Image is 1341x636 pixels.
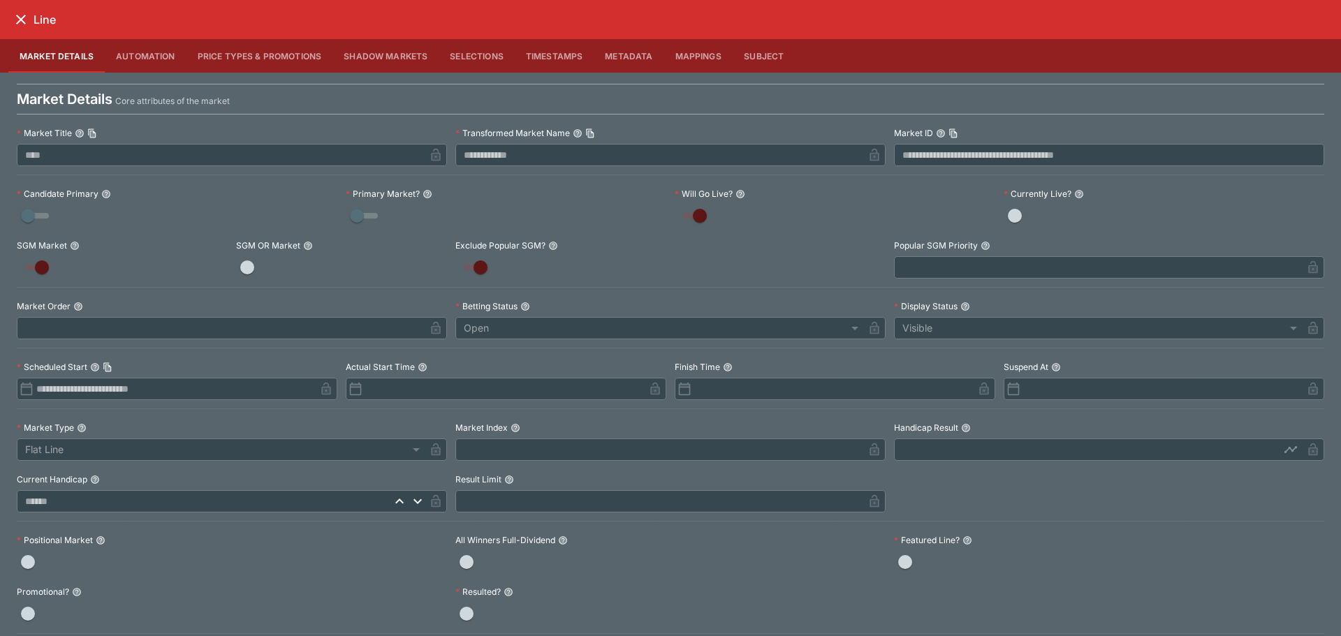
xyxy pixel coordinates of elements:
[346,361,415,373] p: Actual Start Time
[894,127,933,139] p: Market ID
[17,90,112,108] h4: Market Details
[894,422,958,434] p: Handicap Result
[962,535,972,545] button: Featured Line?
[1004,188,1071,200] p: Currently Live?
[17,127,72,139] p: Market Title
[455,422,508,434] p: Market Index
[735,189,745,199] button: Will Go Live?
[439,39,515,73] button: Selections
[17,586,69,598] p: Promotional?
[455,239,545,251] p: Exclude Popular SGM?
[186,39,333,73] button: Price Types & Promotions
[573,128,582,138] button: Transformed Market NameCopy To Clipboard
[17,188,98,200] p: Candidate Primary
[504,475,514,485] button: Result Limit
[17,361,87,373] p: Scheduled Start
[455,127,570,139] p: Transformed Market Name
[1074,189,1084,199] button: Currently Live?
[17,473,87,485] p: Current Handicap
[1004,361,1048,373] p: Suspend At
[520,302,530,311] button: Betting Status
[894,317,1302,339] div: Visible
[664,39,733,73] button: Mappings
[455,586,501,598] p: Resulted?
[723,362,733,372] button: Finish Time
[515,39,594,73] button: Timestamps
[103,362,112,372] button: Copy To Clipboard
[75,128,85,138] button: Market TitleCopy To Clipboard
[115,94,230,108] p: Core attributes of the market
[73,302,83,311] button: Market Order
[303,241,313,251] button: SGM OR Market
[675,188,733,200] p: Will Go Live?
[960,302,970,311] button: Display Status
[594,39,664,73] button: Metadata
[346,188,420,200] p: Primary Market?
[733,39,796,73] button: Subject
[101,189,111,199] button: Candidate Primary
[894,239,978,251] p: Popular SGM Priority
[90,362,100,372] button: Scheduled StartCopy To Clipboard
[511,423,520,433] button: Market Index
[90,475,100,485] button: Current Handicap
[455,317,863,339] div: Open
[675,361,720,373] p: Finish Time
[894,534,960,546] p: Featured Line?
[332,39,439,73] button: Shadow Markets
[585,128,595,138] button: Copy To Clipboard
[34,13,56,27] h6: Line
[981,241,990,251] button: Popular SGM Priority
[548,241,558,251] button: Exclude Popular SGM?
[8,7,34,32] button: close
[418,362,427,372] button: Actual Start Time
[558,535,568,545] button: All Winners Full-Dividend
[17,239,67,251] p: SGM Market
[936,128,946,138] button: Market IDCopy To Clipboard
[961,423,971,433] button: Handicap Result
[17,422,74,434] p: Market Type
[72,587,82,597] button: Promotional?
[455,534,555,546] p: All Winners Full-Dividend
[87,128,97,138] button: Copy To Clipboard
[96,535,105,545] button: Positional Market
[423,189,432,199] button: Primary Market?
[455,473,501,485] p: Result Limit
[504,587,513,597] button: Resulted?
[17,300,71,312] p: Market Order
[236,239,300,251] p: SGM OR Market
[70,241,80,251] button: SGM Market
[105,39,186,73] button: Automation
[77,423,87,433] button: Market Type
[17,438,425,461] div: Flat Line
[17,534,93,546] p: Positional Market
[8,39,105,73] button: Market Details
[1051,362,1061,372] button: Suspend At
[894,300,958,312] p: Display Status
[455,300,518,312] p: Betting Status
[948,128,958,138] button: Copy To Clipboard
